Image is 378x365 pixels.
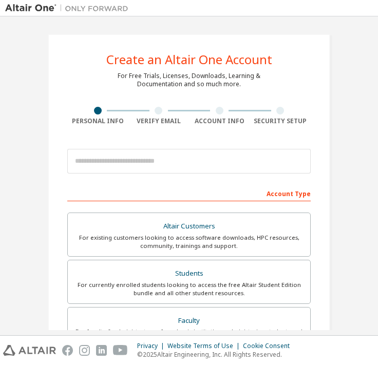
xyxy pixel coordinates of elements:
img: instagram.svg [79,345,90,356]
div: For existing customers looking to access software downloads, HPC resources, community, trainings ... [74,234,304,250]
img: altair_logo.svg [3,345,56,356]
div: Account Info [189,117,250,125]
div: For faculty & administrators of academic institutions administering students and accessing softwa... [74,328,304,344]
div: Faculty [74,314,304,328]
div: Cookie Consent [243,342,296,350]
img: youtube.svg [113,345,128,356]
p: © 2025 Altair Engineering, Inc. All Rights Reserved. [137,350,296,359]
div: Account Type [67,185,311,201]
div: Create an Altair One Account [106,53,272,66]
div: Personal Info [67,117,128,125]
div: For currently enrolled students looking to access the free Altair Student Edition bundle and all ... [74,281,304,297]
div: For Free Trials, Licenses, Downloads, Learning & Documentation and so much more. [118,72,260,88]
div: Website Terms of Use [167,342,243,350]
div: Security Setup [250,117,311,125]
img: facebook.svg [62,345,73,356]
div: Altair Customers [74,219,304,234]
div: Verify Email [128,117,190,125]
div: Students [74,266,304,281]
img: linkedin.svg [96,345,107,356]
div: Privacy [137,342,167,350]
img: Altair One [5,3,134,13]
